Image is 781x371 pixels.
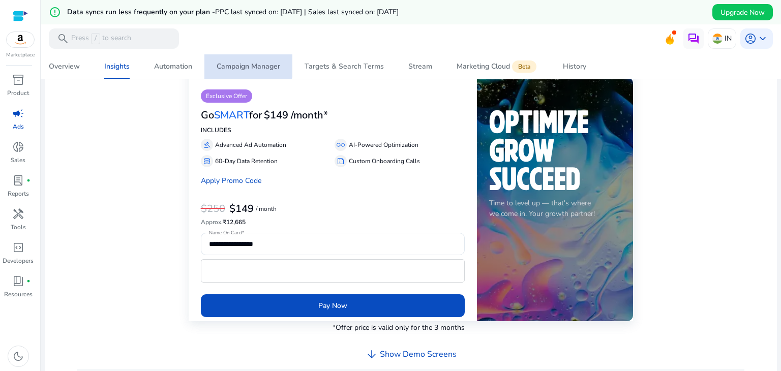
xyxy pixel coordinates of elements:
p: Advanced Ad Automation [215,140,286,149]
span: fiber_manual_record [26,178,31,182]
mat-icon: error_outline [49,6,61,18]
span: fiber_manual_record [26,279,31,283]
button: Upgrade Now [712,4,773,20]
p: Tools [11,223,26,232]
p: 60-Day Data Retention [215,157,278,166]
span: inventory_2 [12,74,24,86]
span: account_circle [744,33,757,45]
span: all_inclusive [337,141,345,149]
div: Targets & Search Terms [305,63,384,70]
div: Insights [104,63,130,70]
h3: Go for [201,109,262,121]
h3: $149 /month* [264,109,328,121]
span: dark_mode [12,350,24,362]
p: *Offer price is valid only for the 3 months [333,322,465,333]
p: INCLUDES [201,126,465,135]
div: History [563,63,586,70]
p: Press to search [71,33,131,44]
span: book_4 [12,275,24,287]
p: Exclusive Offer [201,89,252,103]
span: Pay Now [318,300,347,311]
p: Product [7,88,29,98]
p: AI-Powered Optimization [349,140,418,149]
p: Resources [4,290,33,299]
img: amazon.svg [7,32,34,47]
span: arrow_downward [366,348,378,360]
div: Overview [49,63,80,70]
p: IN [725,29,732,47]
h5: Data syncs run less frequently on your plan - [67,8,399,17]
p: Reports [8,189,29,198]
button: Pay Now [201,294,465,317]
div: Stream [408,63,432,70]
span: / [91,33,100,44]
p: Sales [11,156,25,165]
span: Approx. [201,218,223,226]
div: Campaign Manager [217,63,280,70]
p: / month [256,206,277,212]
span: Beta [512,60,536,73]
span: lab_profile [12,174,24,187]
iframe: Secure card payment input frame [206,261,459,281]
p: Custom Onboarding Calls [349,157,420,166]
p: Developers [3,256,34,265]
p: Marketplace [6,51,35,59]
span: summarize [337,157,345,165]
span: Upgrade Now [720,7,765,18]
span: SMART [214,108,249,122]
p: Time to level up — that's where we come in. Your growth partner! [489,198,621,219]
span: gavel [203,141,211,149]
mat-label: Name On Card [209,230,242,237]
div: Marketing Cloud [457,63,538,71]
span: search [57,33,69,45]
span: handyman [12,208,24,220]
h6: ₹12,665 [201,219,465,226]
h4: Show Demo Screens [380,350,457,359]
b: $149 [229,202,254,215]
span: campaign [12,107,24,119]
span: database [203,157,211,165]
p: Ads [13,122,24,131]
img: in.svg [712,34,723,44]
div: Automation [154,63,192,70]
span: keyboard_arrow_down [757,33,769,45]
a: Apply Promo Code [201,176,261,185]
h3: $250 [201,203,225,215]
span: PPC last synced on: [DATE] | Sales last synced on: [DATE] [215,7,399,17]
span: donut_small [12,141,24,153]
span: code_blocks [12,241,24,254]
